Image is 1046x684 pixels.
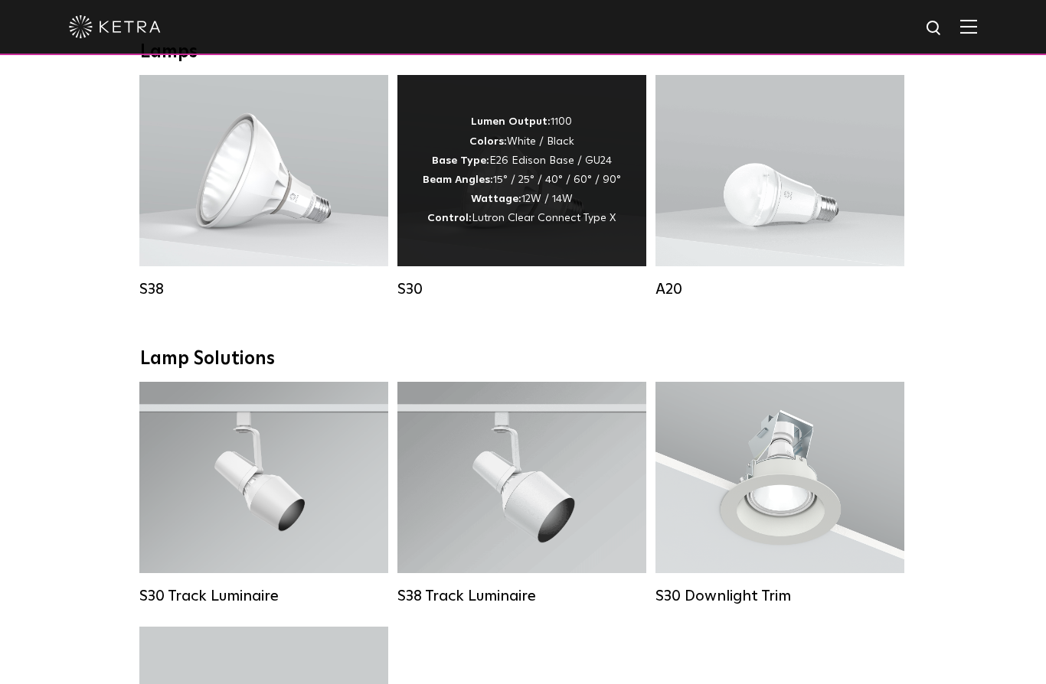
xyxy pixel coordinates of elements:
div: S30 Track Luminaire [139,587,388,605]
div: S30 [397,280,646,298]
strong: Wattage: [471,194,521,204]
a: S30 Downlight Trim S30 Downlight Trim [655,382,904,604]
strong: Lumen Output: [471,116,551,127]
a: S30 Track Luminaire Lumen Output:1100Colors:White / BlackBeam Angles:15° / 25° / 40° / 60° / 90°W... [139,382,388,604]
div: S38 [139,280,388,298]
strong: Base Type: [432,155,489,166]
div: 1100 White / Black E26 Edison Base / GU24 15° / 25° / 40° / 60° / 90° 12W / 14W [423,112,621,228]
div: S38 Track Luminaire [397,587,646,605]
a: S38 Track Luminaire Lumen Output:1100Colors:White / BlackBeam Angles:10° / 25° / 40° / 60°Wattage... [397,382,646,604]
strong: Beam Angles: [423,174,493,185]
div: S30 Downlight Trim [655,587,904,605]
strong: Colors: [469,136,507,147]
a: S30 Lumen Output:1100Colors:White / BlackBase Type:E26 Edison Base / GU24Beam Angles:15° / 25° / ... [397,75,646,297]
strong: Control: [427,213,472,223]
a: A20 Lumen Output:600 / 800Colors:White / BlackBase Type:E26 Edison Base / GU24Beam Angles:Omni-Di... [655,75,904,297]
div: Lamp Solutions [140,348,906,370]
a: S38 Lumen Output:1100Colors:White / BlackBase Type:E26 Edison Base / GU24Beam Angles:10° / 25° / ... [139,75,388,297]
span: Lutron Clear Connect Type X [472,213,616,223]
div: A20 [655,280,904,298]
img: ketra-logo-2019-white [69,15,161,38]
img: search icon [925,19,944,38]
img: Hamburger%20Nav.svg [960,19,977,34]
